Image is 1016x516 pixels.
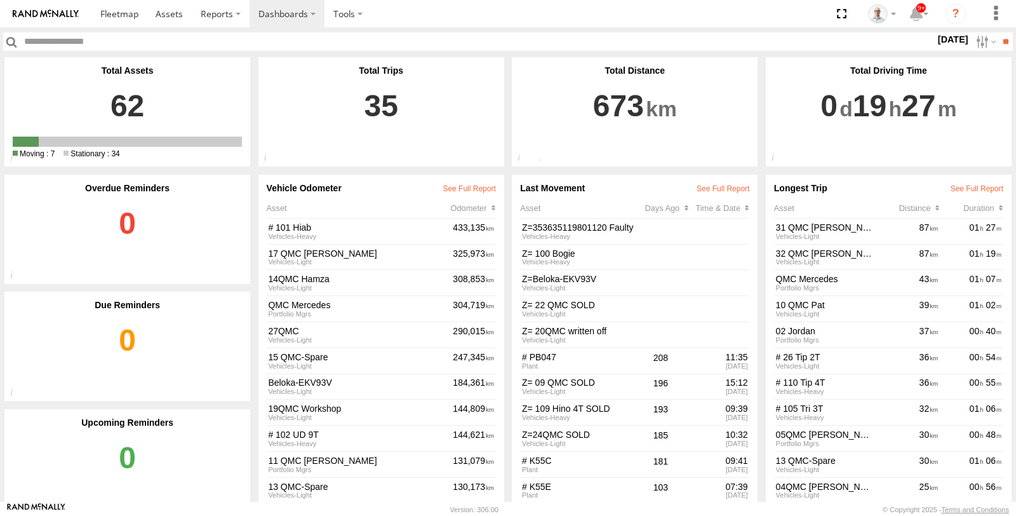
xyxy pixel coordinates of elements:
[268,233,449,240] div: View Group Details
[268,466,449,473] div: View Group Details
[268,492,449,499] div: View Group Details
[635,428,686,449] div: 185
[688,363,747,370] div: [DATE]
[776,456,875,466] a: 13 QMC-Spare
[876,480,940,501] div: 25
[451,273,496,294] div: 308,853
[970,248,984,259] span: 01
[883,506,1009,513] div: © Copyright 2025 -
[776,352,875,363] a: # 26 Tip 2T
[268,404,449,414] a: 19QMC Workshop
[688,466,747,473] div: [DATE]
[268,430,449,440] a: # 102 UD 9T
[522,466,634,473] div: Plant
[4,387,32,401] div: Total number of due reminder notifications generated from your asset reminders
[776,363,875,370] div: Vehicles-Light
[776,311,875,318] div: Vehicles-Light
[935,32,971,46] label: [DATE]
[876,324,940,345] div: 37
[451,247,496,268] div: 325,973
[876,221,940,241] div: 87
[970,482,984,492] span: 00
[522,233,634,240] div: Vehicles-Heavy
[688,482,747,492] div: 07:39
[970,300,984,310] span: 01
[776,377,875,388] a: # 110 Tip 4T
[776,388,875,395] div: Vehicles-Heavy
[970,274,984,284] span: 01
[522,337,634,344] div: Vehicles-Light
[635,454,686,475] div: 181
[688,377,747,388] div: 15:12
[268,274,449,285] a: 14QMC Hamza
[522,352,634,363] a: # PB047
[635,402,686,423] div: 193
[776,482,875,492] a: 04QMC [PERSON_NAME]
[688,352,747,363] div: 11:35
[451,298,496,319] div: 304,719
[986,430,1002,440] span: 48
[645,203,695,213] div: Click to Sort
[986,326,1002,336] span: 40
[688,388,747,395] div: [DATE]
[774,203,876,213] div: Asset
[268,377,449,388] a: Beloka-EKV93V
[635,350,686,371] div: 208
[970,352,984,362] span: 00
[268,482,449,492] a: 13 QMC-Spare
[522,285,634,292] div: Vehicles-Light
[776,414,875,421] div: Vehicles-Heavy
[774,76,1003,126] a: 0 19 27
[876,273,940,294] div: 43
[451,402,496,423] div: 144,809
[268,326,449,337] a: 27QMC
[986,482,1002,492] span: 56
[774,183,1003,193] div: Longest Trip
[258,153,286,166] div: Total completed Trips within the selected period
[522,377,634,388] a: Z= 09 QMC SOLD
[776,233,875,240] div: Vehicles-Light
[13,10,79,18] img: rand-logo.svg
[13,65,242,76] div: Total Assets
[520,65,749,76] div: Total Distance
[876,298,940,319] div: 39
[451,454,496,475] div: 131,079
[820,76,853,137] span: 0
[522,404,634,414] a: Z= 109 Hino 4T SOLD
[688,430,747,440] div: 10:32
[267,76,496,126] a: 35
[267,203,451,213] div: Asset
[268,388,449,395] div: View Group Details
[268,311,449,318] div: View Group Details
[986,248,1002,259] span: 19
[520,183,749,193] div: Last Movement
[876,247,940,268] div: 87
[695,203,749,213] div: Click to Sort
[522,414,634,421] div: Vehicles-Heavy
[522,430,634,440] a: Z=24QMC SOLD
[522,300,634,311] a: Z= 22 QMC SOLD
[635,376,686,397] div: 196
[13,149,55,158] span: 7
[776,404,875,414] a: # 105 Tri 3T
[450,506,498,513] div: Version: 306.00
[776,326,875,337] a: 02 Jordan
[766,153,793,166] div: Total driving time by Assets
[986,404,1002,414] span: 06
[451,203,496,213] div: Click to Sort
[451,350,496,371] div: 247,345
[902,76,957,137] span: 27
[522,492,634,499] div: Plant
[13,428,242,510] a: 0
[946,4,966,24] i: ?
[688,456,747,466] div: 09:41
[522,248,634,259] a: Z= 100 Bogie
[776,492,875,499] div: Vehicles-Light
[13,300,242,310] div: Due Reminders
[864,4,900,24] div: Kurt Byers
[986,222,1002,233] span: 27
[774,65,1003,76] div: Total Driving Time
[522,440,634,447] div: Vehicles-Light
[520,203,645,213] div: Asset
[522,363,634,370] div: Plant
